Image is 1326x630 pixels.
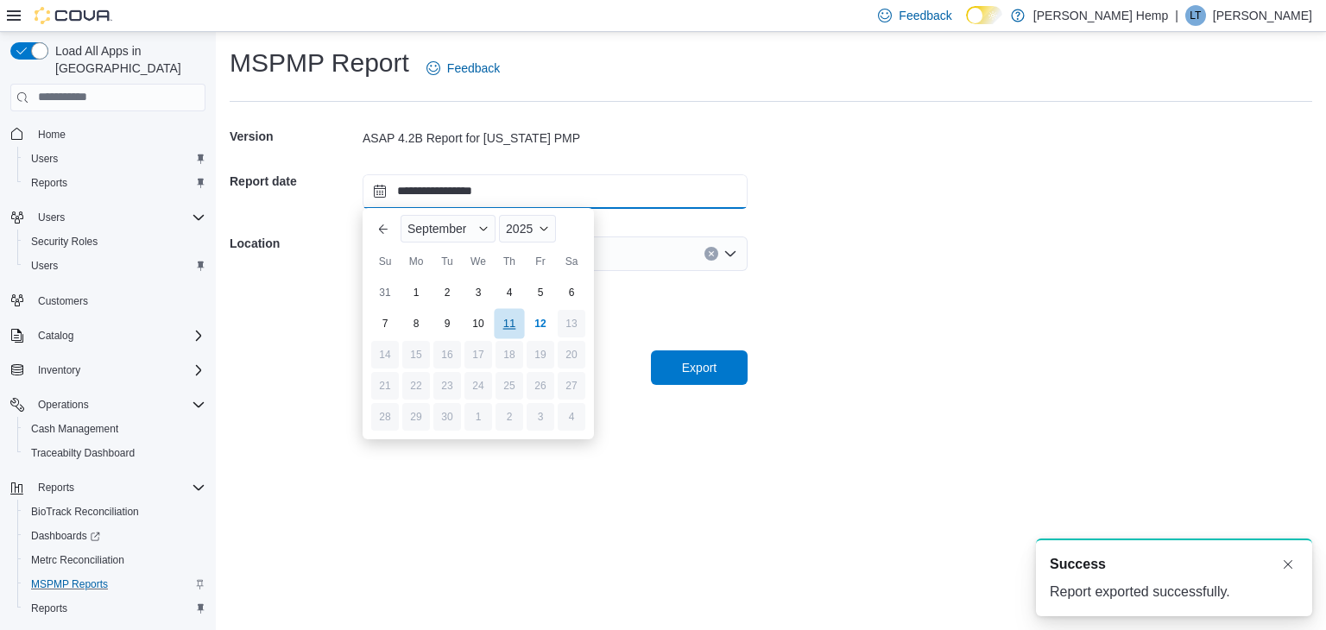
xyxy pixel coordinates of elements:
div: Button. Open the month selector. September is currently selected. [401,215,496,243]
button: Traceabilty Dashboard [17,441,212,465]
button: Reports [31,477,81,498]
a: BioTrack Reconciliation [24,501,146,522]
button: Inventory [31,360,87,381]
span: Users [38,211,65,224]
div: day-6 [558,279,585,306]
div: day-1 [402,279,430,306]
div: day-12 [527,310,554,337]
div: day-3 [527,403,554,431]
span: Operations [38,398,89,412]
div: day-10 [464,310,492,337]
button: Reports [3,476,212,500]
span: Users [31,259,58,273]
span: Traceabilty Dashboard [24,443,205,463]
button: Previous Month [369,215,397,243]
span: Feedback [899,7,951,24]
span: Reports [24,598,205,619]
button: Customers [3,288,212,313]
span: BioTrack Reconciliation [31,505,139,519]
button: Metrc Reconciliation [17,548,212,572]
span: Users [31,207,205,228]
button: Users [31,207,72,228]
span: Dashboards [31,529,100,543]
div: day-26 [527,372,554,400]
span: Load All Apps in [GEOGRAPHIC_DATA] [48,42,205,77]
span: Home [38,128,66,142]
div: day-2 [433,279,461,306]
a: Cash Management [24,419,125,439]
div: day-7 [371,310,399,337]
div: day-2 [496,403,523,431]
span: BioTrack Reconciliation [24,501,205,522]
div: day-1 [464,403,492,431]
a: Customers [31,291,95,312]
span: 2025 [506,222,533,236]
span: LT [1190,5,1201,26]
input: Accessible screen reader label [596,243,597,264]
button: Reports [17,171,212,195]
div: day-5 [527,279,554,306]
a: Dashboards [17,524,212,548]
div: We [464,248,492,275]
span: Reports [38,481,74,495]
div: day-11 [494,309,524,339]
p: | [1175,5,1178,26]
div: day-27 [558,372,585,400]
a: Reports [24,598,74,619]
div: day-22 [402,372,430,400]
div: day-4 [496,279,523,306]
div: Fr [527,248,554,275]
a: Users [24,255,65,276]
span: Users [24,255,205,276]
span: Inventory [31,360,205,381]
span: Cash Management [24,419,205,439]
div: Notification [1050,554,1298,575]
h5: Report date [230,164,359,198]
span: Metrc Reconciliation [24,550,205,570]
input: Press the down key to enter a popover containing a calendar. Press the escape key to close the po... [363,174,748,209]
span: Customers [31,290,205,312]
div: day-30 [433,403,461,431]
h5: Location [230,226,359,261]
span: Users [31,152,58,166]
button: Users [17,147,212,171]
div: day-23 [433,372,461,400]
button: Security Roles [17,230,212,254]
div: September, 2025 [369,277,587,432]
h5: Version [230,119,359,154]
button: Operations [3,393,212,417]
span: Inventory [38,363,80,377]
button: BioTrack Reconciliation [17,500,212,524]
div: day-14 [371,341,399,369]
span: Users [24,148,205,169]
div: day-20 [558,341,585,369]
button: Home [3,122,212,147]
span: Security Roles [31,235,98,249]
button: Reports [17,596,212,621]
a: Security Roles [24,231,104,252]
div: day-18 [496,341,523,369]
span: Home [31,123,205,145]
a: Users [24,148,65,169]
div: day-3 [464,279,492,306]
span: Export [682,359,717,376]
h1: MSPMP Report [230,46,409,80]
a: Dashboards [24,526,107,546]
span: Catalog [31,325,205,346]
span: MSPMP Reports [24,574,205,595]
p: [PERSON_NAME] [1213,5,1312,26]
span: Reports [31,477,205,498]
span: Catalog [38,329,73,343]
span: September [407,222,466,236]
button: Users [3,205,212,230]
span: Security Roles [24,231,205,252]
div: day-9 [433,310,461,337]
button: MSPMP Reports [17,572,212,596]
div: day-16 [433,341,461,369]
span: Dark Mode [966,24,967,25]
div: day-25 [496,372,523,400]
div: day-24 [464,372,492,400]
div: Tu [433,248,461,275]
div: Button. Open the year selector. 2025 is currently selected. [499,215,556,243]
a: Traceabilty Dashboard [24,443,142,463]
